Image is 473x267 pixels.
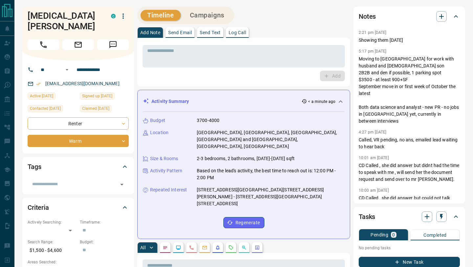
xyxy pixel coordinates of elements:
[28,159,129,175] div: Tags
[111,14,116,18] div: condos.ca
[150,155,178,162] p: Size & Rooms
[168,30,192,35] p: Send Email
[183,10,231,21] button: Campaigns
[28,11,101,32] h1: [MEDICAL_DATA][PERSON_NAME]
[371,232,388,237] p: Pending
[30,105,61,112] span: Contacted [DATE]
[80,219,129,225] p: Timeframe:
[28,245,77,256] p: $1,500 - $4,600
[28,202,49,213] h2: Criteria
[141,10,181,21] button: Timeline
[150,186,187,193] p: Repeated Interest
[80,105,129,114] div: Fri Jul 11 2025
[117,180,126,189] button: Open
[151,98,189,105] p: Activity Summary
[97,39,129,50] span: Message
[28,105,77,114] div: Fri Jul 11 2025
[28,259,129,265] p: Areas Searched:
[28,239,77,245] p: Search Range:
[36,82,41,86] svg: Email Verified
[359,156,389,160] p: 10:01 am [DATE]
[241,245,247,250] svg: Opportunities
[359,130,387,134] p: 4:27 pm [DATE]
[359,136,460,150] p: Called, VR pending, no ans, emailed lead waiting to hear back
[359,162,460,183] p: CD Called , she did answer but didnt had the time to speak with me , will send her the document r...
[215,245,220,250] svg: Listing Alerts
[359,11,376,22] h2: Notes
[28,39,59,50] span: Call
[63,66,71,74] button: Open
[308,99,335,105] p: < a minute ago
[223,217,264,228] button: Regenerate
[255,245,260,250] svg: Agent Actions
[359,243,460,253] p: No pending tasks
[228,245,234,250] svg: Requests
[359,30,387,35] p: 2:21 pm [DATE]
[359,9,460,24] div: Notes
[423,233,447,237] p: Completed
[150,117,165,124] p: Budget
[359,37,460,44] p: Showing them [DATE]
[359,56,460,125] p: Moving to [GEOGRAPHIC_DATA] for work with husband and [DEMOGRAPHIC_DATA] son 2B2B and den if poss...
[150,129,169,136] p: Location
[200,30,221,35] p: Send Text
[392,232,395,237] p: 0
[28,200,129,215] div: Criteria
[143,95,345,108] div: Activity Summary< a minute ago
[176,245,181,250] svg: Lead Browsing Activity
[140,245,146,250] p: All
[140,30,160,35] p: Add Note
[150,167,182,174] p: Activity Pattern
[30,93,53,99] span: Active [DATE]
[359,209,460,225] div: Tasks
[359,49,387,54] p: 5:17 pm [DATE]
[202,245,207,250] svg: Emails
[28,219,77,225] p: Actively Searching:
[197,186,345,207] p: [STREET_ADDRESS][GEOGRAPHIC_DATA][STREET_ADDRESS][PERSON_NAME] - [STREET_ADDRESS][GEOGRAPHIC_DATA...
[28,161,41,172] h2: Tags
[45,81,120,86] a: [EMAIL_ADDRESS][DOMAIN_NAME]
[359,195,460,215] p: CD Called , she did answer but could not talk right now will send her the documents request and will
[359,188,389,193] p: 10:00 am [DATE]
[28,92,77,102] div: Tue Aug 12 2025
[197,129,345,150] p: [GEOGRAPHIC_DATA], [GEOGRAPHIC_DATA], [GEOGRAPHIC_DATA], [GEOGRAPHIC_DATA] and [GEOGRAPHIC_DATA],...
[82,93,112,99] span: Signed up [DATE]
[62,39,94,50] span: Email
[197,117,219,124] p: 3700-4000
[28,135,129,147] div: Warm
[82,105,109,112] span: Claimed [DATE]
[197,155,295,162] p: 2-3 bedrooms, 2 bathrooms, [DATE]-[DATE] sqft
[359,211,375,222] h2: Tasks
[28,117,129,130] div: Renter
[189,245,194,250] svg: Calls
[229,30,246,35] p: Log Call
[163,245,168,250] svg: Notes
[80,92,129,102] div: Thu Jul 10 2025
[197,167,345,181] p: Based on the lead's activity, the best time to reach out is: 12:00 PM - 2:00 PM
[80,239,129,245] p: Budget:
